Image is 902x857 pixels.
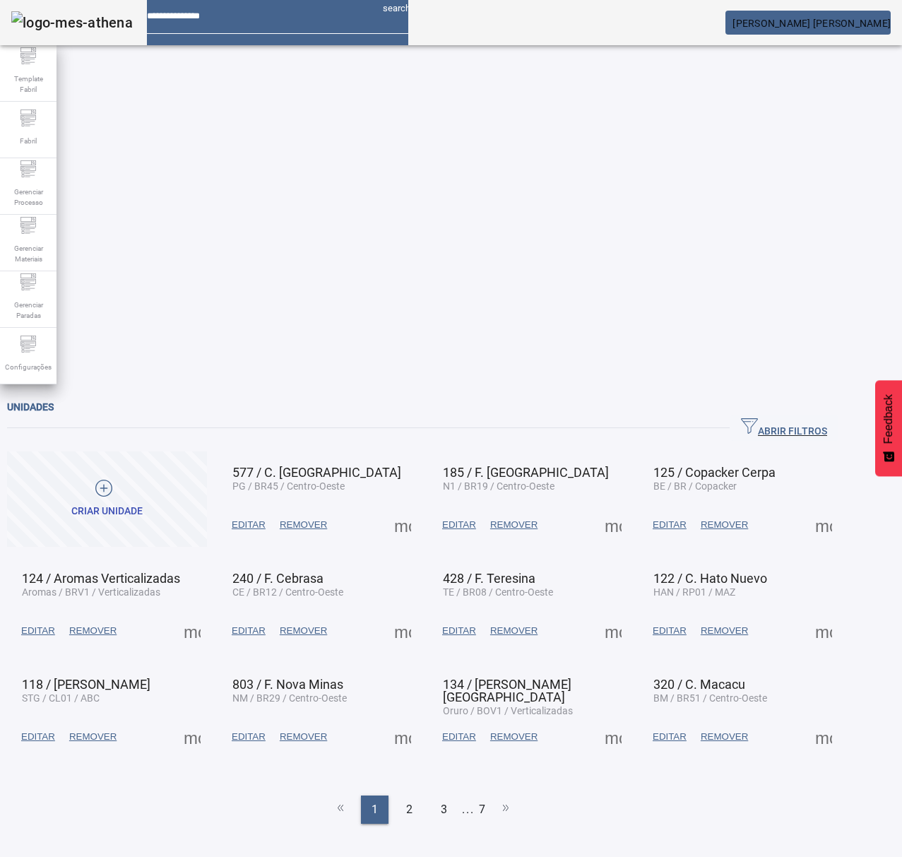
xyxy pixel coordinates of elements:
span: Aromas / BRV1 / Verticalizadas [22,586,160,598]
span: N1 / BR19 / Centro-Oeste [443,480,554,492]
button: REMOVER [483,618,545,644]
button: Mais [390,724,415,750]
span: REMOVER [280,518,327,532]
span: ABRIR FILTROS [741,418,827,439]
button: REMOVER [694,618,755,644]
button: EDITAR [14,618,62,644]
span: BE / BR / Copacker [653,480,737,492]
span: 803 / F. Nova Minas [232,677,343,692]
span: 428 / F. Teresina [443,571,535,586]
span: EDITAR [21,730,55,744]
button: EDITAR [646,512,694,538]
img: logo-mes-athena [11,11,133,34]
span: Unidades [7,401,54,413]
span: Template Fabril [7,69,49,99]
button: Mais [600,512,626,538]
button: EDITAR [225,724,273,750]
div: Criar unidade [71,504,143,519]
span: NM / BR29 / Centro-Oeste [232,692,347,704]
span: REMOVER [701,730,748,744]
span: REMOVER [280,624,327,638]
button: REMOVER [273,618,334,644]
span: REMOVER [701,518,748,532]
button: REMOVER [483,724,545,750]
span: HAN / RP01 / MAZ [653,586,735,598]
span: REMOVER [280,730,327,744]
span: EDITAR [21,624,55,638]
button: EDITAR [646,724,694,750]
li: ... [461,796,475,824]
span: EDITAR [442,624,476,638]
span: 2 [406,801,413,818]
button: EDITAR [435,512,483,538]
span: [PERSON_NAME] [PERSON_NAME] [732,18,891,29]
button: REMOVER [273,724,334,750]
span: EDITAR [442,730,476,744]
span: REMOVER [701,624,748,638]
span: EDITAR [232,730,266,744]
span: 118 / [PERSON_NAME] [22,677,150,692]
li: 7 [479,796,485,824]
span: 240 / F. Cebrasa [232,571,324,586]
span: Gerenciar Paradas [7,295,49,325]
button: EDITAR [646,618,694,644]
button: Mais [811,724,836,750]
span: 122 / C. Hato Nuevo [653,571,767,586]
button: REMOVER [694,724,755,750]
button: Mais [811,618,836,644]
button: Mais [390,512,415,538]
button: REMOVER [694,512,755,538]
button: EDITAR [225,512,273,538]
button: EDITAR [435,724,483,750]
button: Mais [179,618,205,644]
span: STG / CL01 / ABC [22,692,100,704]
span: Gerenciar Materiais [7,239,49,268]
span: BM / BR51 / Centro-Oeste [653,692,767,704]
span: CE / BR12 / Centro-Oeste [232,586,343,598]
span: 134 / [PERSON_NAME] [GEOGRAPHIC_DATA] [443,677,571,704]
button: Mais [390,618,415,644]
span: Gerenciar Processo [7,182,49,212]
span: EDITAR [232,624,266,638]
button: REMOVER [273,512,334,538]
button: EDITAR [14,724,62,750]
span: EDITAR [653,730,687,744]
button: REMOVER [483,512,545,538]
span: REMOVER [69,730,117,744]
span: 320 / C. Macacu [653,677,745,692]
span: Configurações [1,357,56,377]
span: Feedback [882,394,895,444]
button: Mais [600,724,626,750]
button: Criar unidade [7,451,207,547]
span: REMOVER [490,730,538,744]
span: EDITAR [442,518,476,532]
span: TE / BR08 / Centro-Oeste [443,586,553,598]
span: 124 / Aromas Verticalizadas [22,571,180,586]
span: Fabril [16,131,41,150]
button: Mais [811,512,836,538]
span: 125 / Copacker Cerpa [653,465,776,480]
span: REMOVER [490,518,538,532]
button: ABRIR FILTROS [730,415,838,441]
span: EDITAR [653,518,687,532]
span: EDITAR [232,518,266,532]
span: PG / BR45 / Centro-Oeste [232,480,345,492]
span: REMOVER [490,624,538,638]
button: EDITAR [225,618,273,644]
button: Mais [179,724,205,750]
button: Mais [600,618,626,644]
button: REMOVER [62,618,124,644]
button: REMOVER [62,724,124,750]
span: 577 / C. [GEOGRAPHIC_DATA] [232,465,401,480]
span: REMOVER [69,624,117,638]
span: 3 [441,801,447,818]
span: 185 / F. [GEOGRAPHIC_DATA] [443,465,609,480]
span: EDITAR [653,624,687,638]
button: EDITAR [435,618,483,644]
button: Feedback - Mostrar pesquisa [875,380,902,476]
